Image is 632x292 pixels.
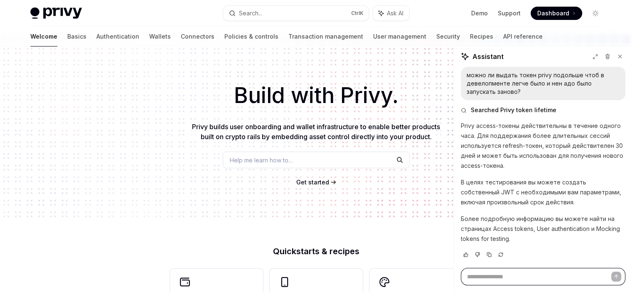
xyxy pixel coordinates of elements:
[13,79,619,112] h1: Build with Privy.
[589,7,602,20] button: Toggle dark mode
[461,214,625,244] p: Более подробную информацию вы можете найти на страницах Access tokens, User authentication и Mock...
[537,9,569,17] span: Dashboard
[471,106,556,114] span: Searched Privy token lifetime
[224,27,278,47] a: Policies & controls
[470,27,493,47] a: Recipes
[288,27,363,47] a: Transaction management
[611,272,621,282] button: Send message
[351,10,364,17] span: Ctrl K
[181,27,214,47] a: Connectors
[230,156,293,164] span: Help me learn how to…
[149,27,171,47] a: Wallets
[503,27,543,47] a: API reference
[373,27,426,47] a: User management
[96,27,139,47] a: Authentication
[170,247,462,255] h2: Quickstarts & recipes
[461,121,625,171] p: Privy access-токены действительны в течение одного часа. Для поддержания более длительных сессий ...
[373,6,409,21] button: Ask AI
[296,178,329,186] a: Get started
[498,9,521,17] a: Support
[461,177,625,207] p: В целях тестирования вы можете создать собственный JWT с необходимыми вам параметрами, включая пр...
[472,52,504,61] span: Assistant
[461,106,625,114] button: Searched Privy token lifetime
[387,9,403,17] span: Ask AI
[67,27,86,47] a: Basics
[223,6,369,21] button: Search...CtrlK
[531,7,582,20] a: Dashboard
[436,27,460,47] a: Security
[239,8,262,18] div: Search...
[30,7,82,19] img: light logo
[30,27,57,47] a: Welcome
[471,9,488,17] a: Demo
[192,123,440,141] span: Privy builds user onboarding and wallet infrastructure to enable better products built on crypto ...
[467,71,620,96] div: можно ли выдать токен privy подольше чтоб в девелопменте легче было и нен адо было запускать заново?
[296,179,329,186] span: Get started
